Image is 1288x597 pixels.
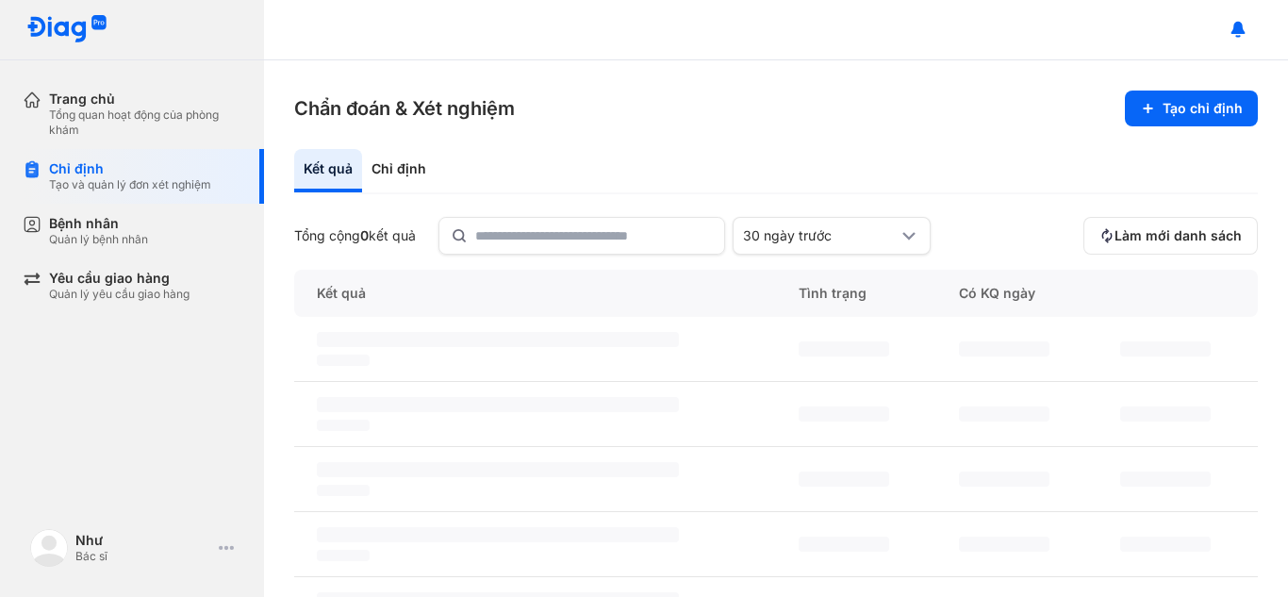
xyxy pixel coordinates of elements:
[1120,472,1211,487] span: ‌
[799,406,889,422] span: ‌
[959,341,1049,357] span: ‌
[49,91,241,108] div: Trang chủ
[294,95,515,122] h3: Chẩn đoán & Xét nghiệm
[294,270,776,317] div: Kết quả
[317,332,679,347] span: ‌
[959,537,1049,552] span: ‌
[49,287,190,302] div: Quản lý yêu cầu giao hàng
[294,149,362,192] div: Kết quả
[317,462,679,477] span: ‌
[30,529,68,567] img: logo
[317,355,370,366] span: ‌
[799,537,889,552] span: ‌
[317,550,370,561] span: ‌
[936,270,1097,317] div: Có KQ ngày
[49,108,241,138] div: Tổng quan hoạt động của phòng khám
[294,227,416,244] div: Tổng cộng kết quả
[1120,537,1211,552] span: ‌
[1120,341,1211,357] span: ‌
[362,149,436,192] div: Chỉ định
[1115,227,1242,244] span: Làm mới danh sách
[49,215,148,232] div: Bệnh nhân
[49,270,190,287] div: Yêu cầu giao hàng
[317,485,370,496] span: ‌
[776,270,936,317] div: Tình trạng
[26,15,107,44] img: logo
[75,532,211,549] div: Như
[317,397,679,412] span: ‌
[360,227,369,243] span: 0
[317,527,679,542] span: ‌
[1120,406,1211,422] span: ‌
[49,160,211,177] div: Chỉ định
[49,232,148,247] div: Quản lý bệnh nhân
[75,549,211,564] div: Bác sĩ
[49,177,211,192] div: Tạo và quản lý đơn xét nghiệm
[959,406,1049,422] span: ‌
[799,472,889,487] span: ‌
[799,341,889,357] span: ‌
[1083,217,1258,255] button: Làm mới danh sách
[959,472,1049,487] span: ‌
[743,227,898,244] div: 30 ngày trước
[1125,91,1258,126] button: Tạo chỉ định
[317,420,370,431] span: ‌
